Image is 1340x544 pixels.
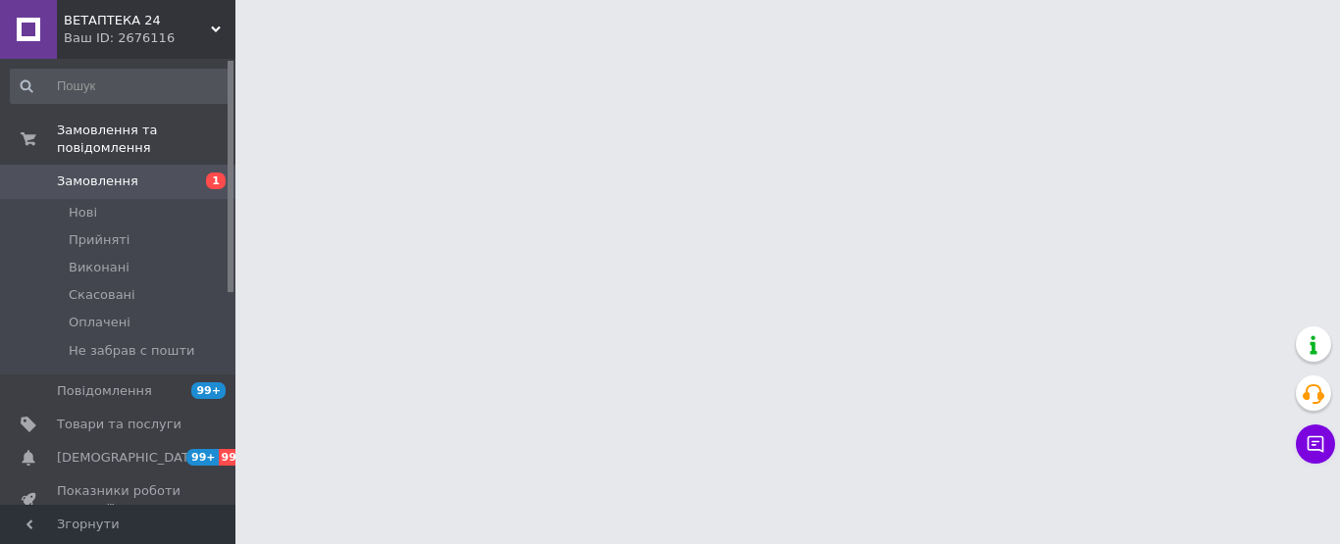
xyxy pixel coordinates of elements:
span: Показники роботи компанії [57,482,181,518]
span: 99+ [191,382,226,399]
div: Ваш ID: 2676116 [64,29,235,47]
span: ВЕТАПТЕКА 24 [64,12,211,29]
span: Замовлення [57,173,138,190]
span: Нові [69,204,97,222]
span: Повідомлення [57,382,152,400]
span: Товари та послуги [57,416,181,433]
span: Скасовані [69,286,135,304]
span: 1 [206,173,226,189]
span: 99+ [219,449,251,466]
span: Замовлення та повідомлення [57,122,235,157]
span: [DEMOGRAPHIC_DATA] [57,449,202,467]
button: Чат з покупцем [1296,424,1335,464]
span: 99+ [186,449,219,466]
span: Не забрав с пошти [69,342,194,360]
input: Пошук [10,69,232,104]
span: Виконані [69,259,129,276]
span: Оплачені [69,314,130,331]
span: Прийняті [69,231,129,249]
